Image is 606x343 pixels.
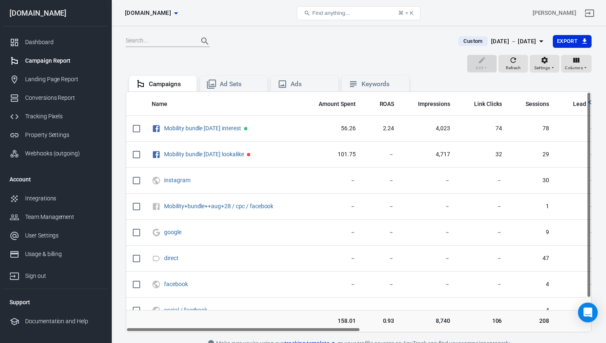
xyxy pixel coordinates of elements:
[578,303,598,322] div: Open Intercom Messenger
[25,131,102,139] div: Property Settings
[463,254,502,263] span: －
[515,317,549,325] span: 208
[164,177,190,183] a: instagram
[369,306,395,315] span: －
[369,125,395,133] span: 2.24
[25,231,102,240] div: User Settings
[562,202,595,211] span: －
[126,36,192,47] input: Search...
[580,3,599,23] a: Sign out
[562,176,595,185] span: －
[463,176,502,185] span: －
[562,228,595,237] span: －
[369,176,395,185] span: －
[3,245,108,263] a: Usage & billing
[3,189,108,208] a: Integrations
[418,99,450,109] span: The number of times your ads were on screen.
[25,272,102,280] div: Sign out
[308,306,356,315] span: －
[164,125,241,132] a: Mobility bundle [DATE] interest
[369,280,395,289] span: －
[369,317,395,325] span: 0.93
[562,150,595,159] span: －
[308,176,356,185] span: －
[3,70,108,89] a: Landing Page Report
[291,80,332,89] div: Ads
[407,228,450,237] span: －
[164,229,181,235] a: google
[25,149,102,158] div: Webhooks (outgoing)
[463,317,502,325] span: 106
[369,228,395,237] span: －
[515,202,549,211] span: 1
[515,176,549,185] span: 30
[164,229,183,235] span: google
[297,6,420,20] button: Find anything...⌘ + K
[515,150,549,159] span: 29
[195,31,215,51] button: Search
[515,306,549,315] span: 4
[562,254,595,263] span: －
[25,250,102,258] div: Usage & billing
[533,9,576,17] div: Account id: Ghki4vdQ
[164,151,244,157] a: Mobility bundle [DATE] lookalike
[407,317,450,325] span: 8,740
[152,254,161,263] svg: Direct
[152,305,161,315] svg: UTM & Web Traffic
[25,75,102,84] div: Landing Page Report
[25,94,102,102] div: Conversions Report
[164,151,245,157] span: Mobility bundle aug 28 lookalike
[164,203,275,209] span: Mobility+bundle++aug+28 / cpc / facebook
[515,228,549,237] span: 9
[515,254,549,263] span: 47
[515,280,549,289] span: 4
[152,150,161,160] svg: Facebook Ads
[463,202,502,211] span: －
[3,52,108,70] a: Campaign Report
[407,125,450,133] span: 4,023
[319,99,356,109] span: The estimated total amount of money you've spent on your campaign, ad set or ad during its schedule.
[380,100,395,108] span: ROAS
[491,36,536,47] div: [DATE] － [DATE]
[463,280,502,289] span: －
[125,8,171,18] span: thrivecart.com
[369,150,395,159] span: －
[152,202,161,211] svg: Unknown Facebook
[3,9,108,17] div: [DOMAIN_NAME]
[562,100,586,108] span: Lead
[308,202,356,211] span: －
[3,226,108,245] a: User Settings
[152,228,161,237] svg: Google
[380,99,395,109] span: The total return on ad spend
[588,99,595,106] img: Logo
[562,317,595,325] span: －
[152,100,178,108] span: Name
[407,254,450,263] span: －
[244,127,247,130] span: Active
[164,125,242,131] span: Mobility bundle aug 28 interest
[25,317,102,326] div: Documentation and Help
[308,254,356,263] span: －
[25,38,102,47] div: Dashboard
[526,100,549,108] span: Sessions
[3,169,108,189] li: Account
[126,92,591,332] div: scrollable content
[3,126,108,144] a: Property Settings
[463,99,502,109] span: The number of clicks on links within the ad that led to advertiser-specified destinations
[152,124,161,134] svg: Facebook Ads
[562,125,595,133] span: －
[308,125,356,133] span: 56.26
[418,100,450,108] span: Impressions
[152,280,161,289] svg: UTM & Web Traffic
[3,292,108,312] li: Support
[565,64,583,72] span: Columns
[407,306,450,315] span: －
[152,176,161,186] svg: UTM & Web Traffic
[25,56,102,65] div: Campaign Report
[407,150,450,159] span: 4,717
[534,64,550,72] span: Settings
[498,55,528,73] button: Refresh
[562,306,595,315] span: －
[3,89,108,107] a: Conversions Report
[463,306,502,315] span: －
